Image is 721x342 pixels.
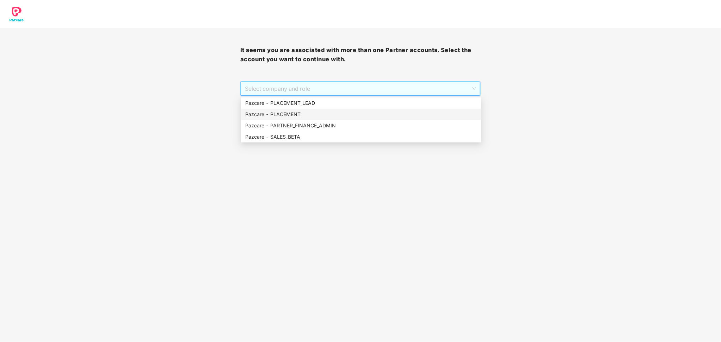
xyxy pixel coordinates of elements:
[245,133,477,141] div: Pazcare - SALES_BETA
[240,46,481,64] h3: It seems you are associated with more than one Partner accounts. Select the account you want to c...
[245,122,477,129] div: Pazcare - PARTNER_FINANCE_ADMIN
[241,131,481,142] div: Pazcare - SALES_BETA
[241,109,481,120] div: Pazcare - PLACEMENT
[241,120,481,131] div: Pazcare - PARTNER_FINANCE_ADMIN
[245,99,477,107] div: Pazcare - PLACEMENT_LEAD
[245,82,476,95] span: Select company and role
[245,110,477,118] div: Pazcare - PLACEMENT
[241,97,481,109] div: Pazcare - PLACEMENT_LEAD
